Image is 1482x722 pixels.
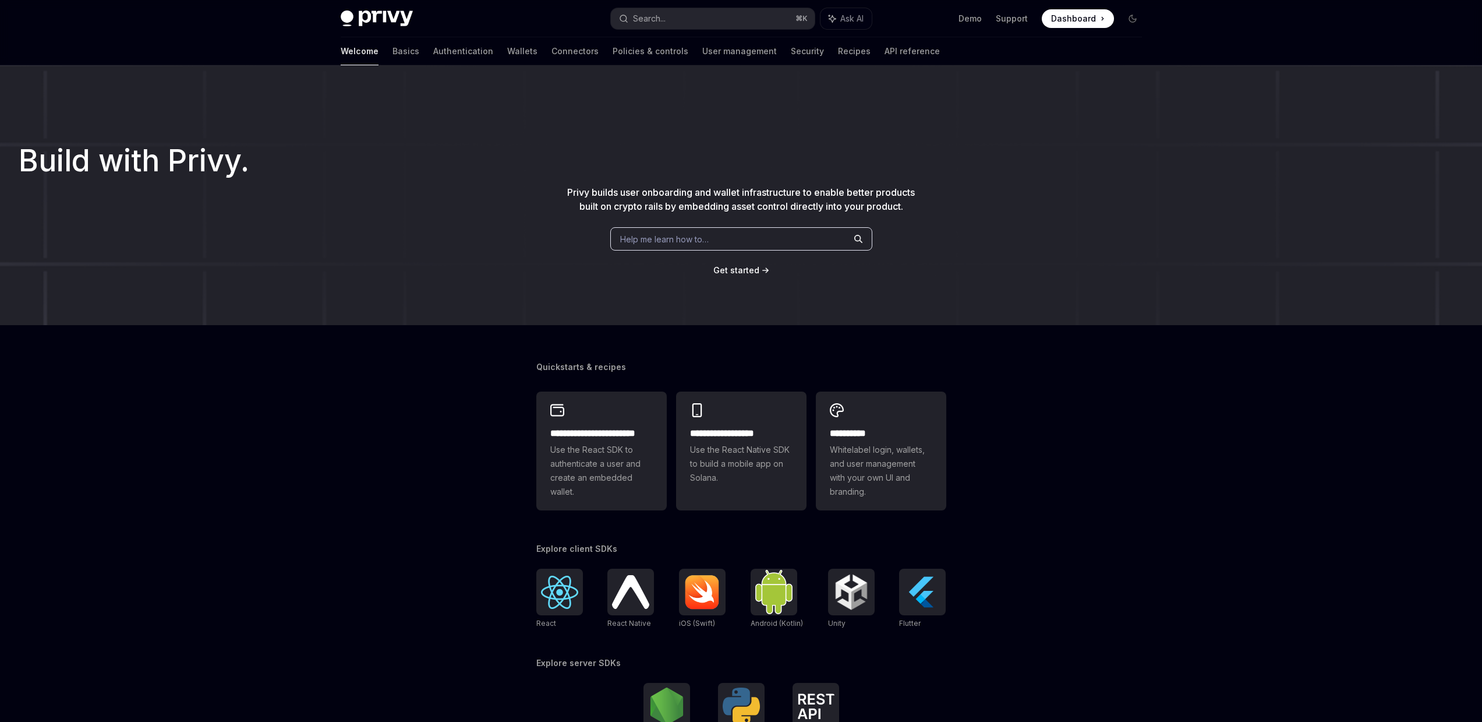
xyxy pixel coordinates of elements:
a: Wallets [507,37,537,65]
span: Use the React Native SDK to build a mobile app on Solana. [690,443,793,485]
button: Toggle dark mode [1123,9,1142,28]
span: Get started [713,265,759,275]
span: Explore client SDKs [536,543,617,555]
a: ReactReact [536,569,583,629]
a: Recipes [838,37,871,65]
a: iOS (Swift)iOS (Swift) [679,569,726,629]
span: React Native [607,619,651,628]
a: React NativeReact Native [607,569,654,629]
a: Dashboard [1042,9,1114,28]
span: Use the React SDK to authenticate a user and create an embedded wallet. [550,443,653,499]
a: User management [702,37,777,65]
img: iOS (Swift) [684,575,721,610]
a: **** *****Whitelabel login, wallets, and user management with your own UI and branding. [816,392,946,510]
a: API reference [885,37,940,65]
img: React Native [612,575,649,608]
span: ⌘ K [795,14,808,23]
a: Authentication [433,37,493,65]
a: UnityUnity [828,569,875,629]
a: Support [996,13,1028,24]
a: Get started [713,265,759,276]
a: Android (Kotlin)Android (Kotlin) [751,569,803,629]
span: Flutter [899,619,921,628]
a: Security [791,37,824,65]
a: Demo [958,13,982,24]
a: Basics [392,37,419,65]
span: Dashboard [1051,13,1096,24]
a: Welcome [341,37,379,65]
a: Policies & controls [613,37,688,65]
img: React [541,576,578,609]
img: Flutter [904,573,941,611]
span: Help me learn how to… [620,233,709,245]
span: Ask AI [840,13,864,24]
span: React [536,619,556,628]
span: iOS (Swift) [679,619,715,628]
div: Search... [633,12,666,26]
span: Explore server SDKs [536,657,621,669]
span: Privy builds user onboarding and wallet infrastructure to enable better products built on crypto ... [567,186,915,212]
span: Build with Privy. [19,150,249,171]
a: **** **** **** ***Use the React Native SDK to build a mobile app on Solana. [676,392,807,510]
img: REST API [797,693,834,719]
button: Ask AI [820,8,872,29]
img: dark logo [341,10,413,27]
span: Whitelabel login, wallets, and user management with your own UI and branding. [830,443,932,499]
img: Android (Kotlin) [755,570,793,614]
img: Unity [833,573,870,611]
span: Android (Kotlin) [751,619,803,628]
a: FlutterFlutter [899,569,946,629]
span: Quickstarts & recipes [536,361,626,373]
a: Connectors [551,37,599,65]
span: Unity [828,619,846,628]
button: Search...⌘K [611,8,815,29]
